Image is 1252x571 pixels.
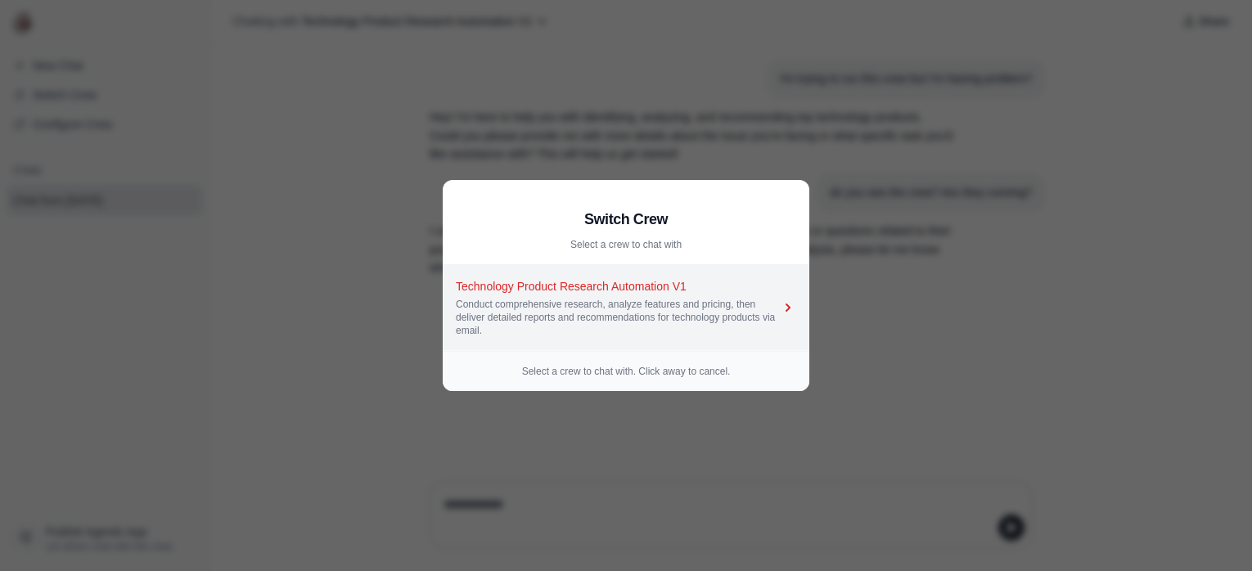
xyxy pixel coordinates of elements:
[456,208,796,231] h2: Switch Crew
[456,238,796,251] p: Select a crew to chat with
[456,365,796,378] p: Select a crew to chat with. Click away to cancel.
[443,265,809,351] a: Technology Product Research Automation V1 Conduct comprehensive research, analyze features and pr...
[456,298,780,337] div: Conduct comprehensive research, analyze features and pricing, then deliver detailed reports and r...
[456,278,780,294] div: Technology Product Research Automation V1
